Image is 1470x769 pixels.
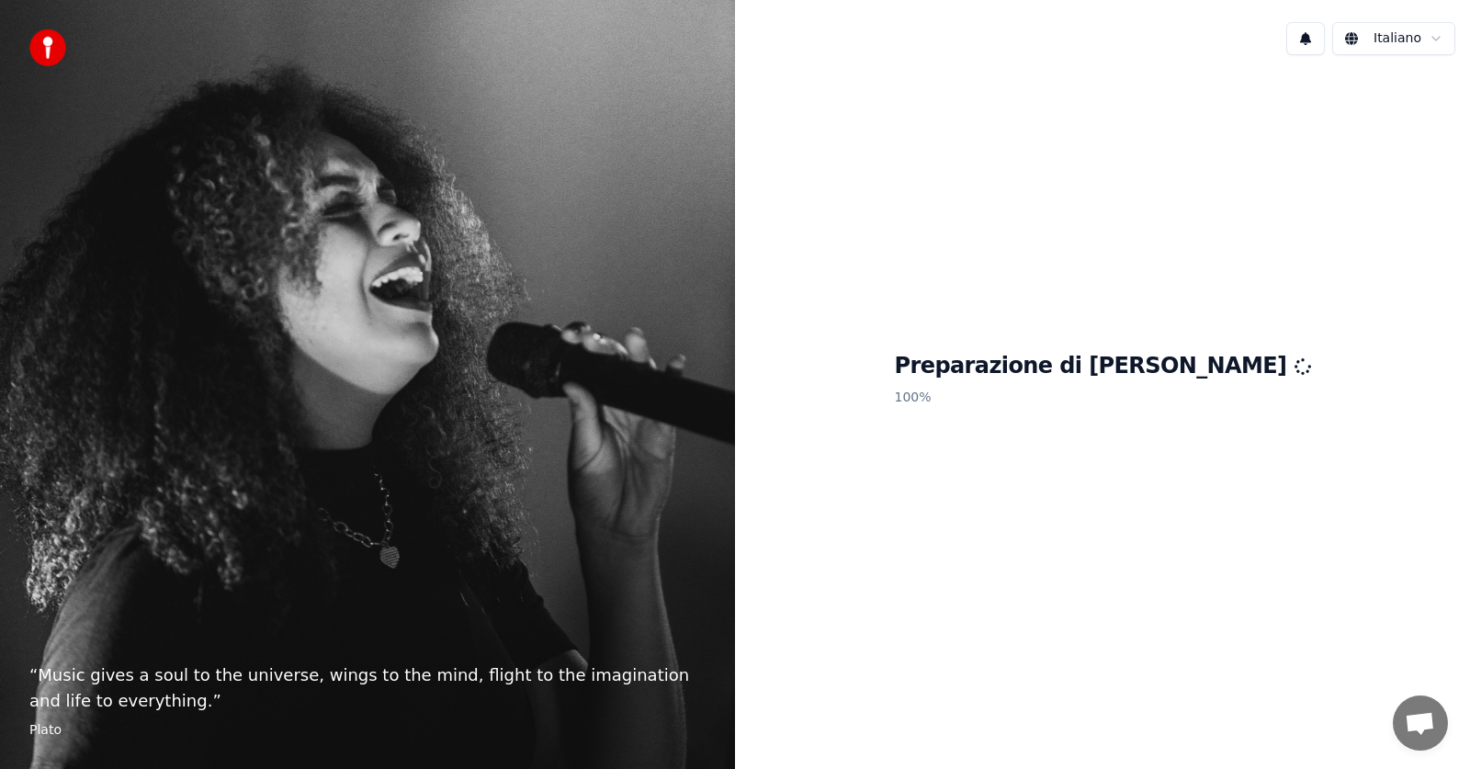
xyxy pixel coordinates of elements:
img: youka [29,29,66,66]
div: Aprire la chat [1393,695,1448,751]
footer: Plato [29,721,706,740]
p: “ Music gives a soul to the universe, wings to the mind, flight to the imagination and life to ev... [29,662,706,714]
h1: Preparazione di [PERSON_NAME] [895,352,1311,381]
p: 100 % [895,381,1311,414]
